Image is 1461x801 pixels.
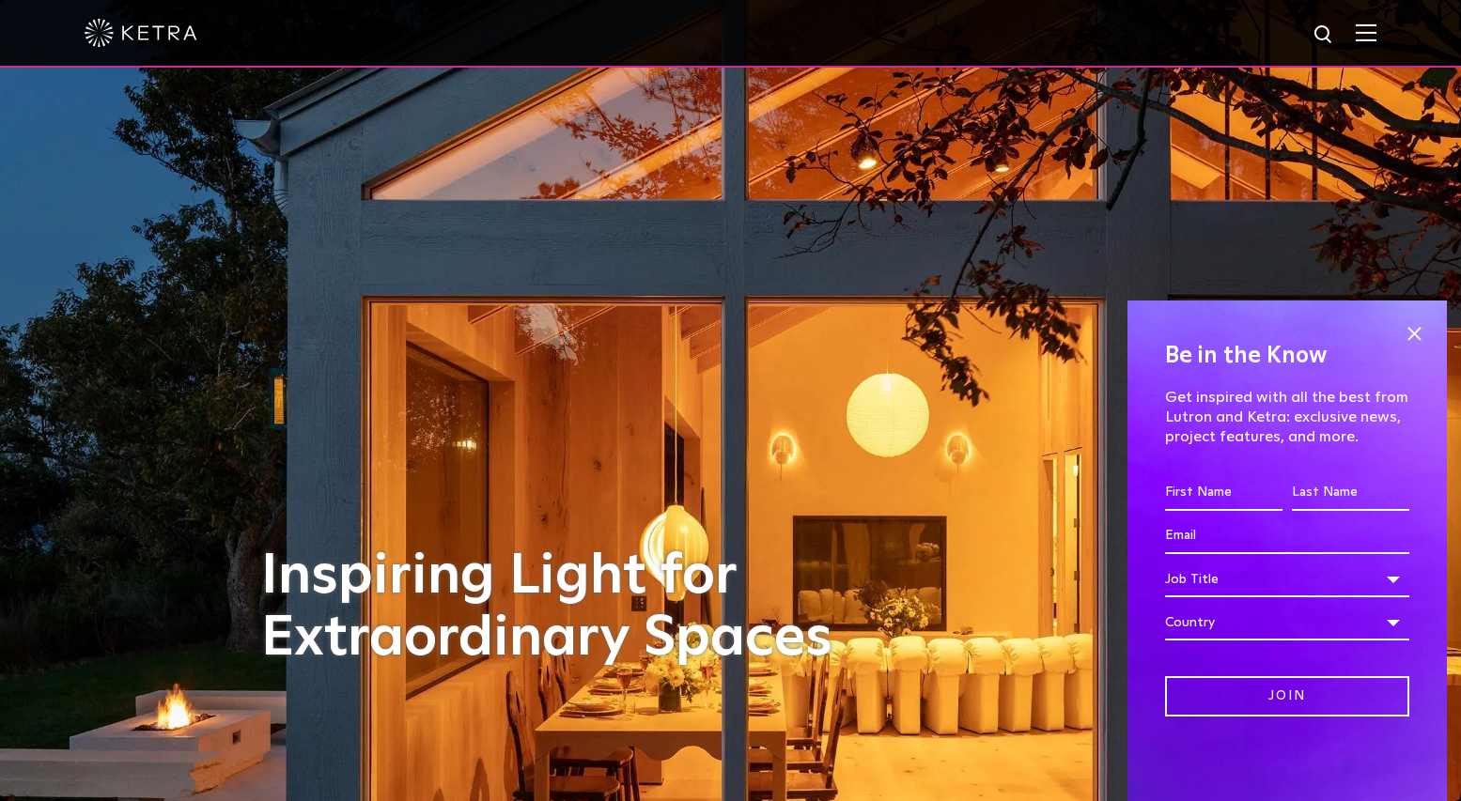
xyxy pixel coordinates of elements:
[1165,388,1409,446] p: Get inspired with all the best from Lutron and Ketra: exclusive news, project features, and more.
[1313,23,1336,47] img: search icon
[1165,562,1409,597] div: Job Title
[1165,338,1409,374] h4: Be in the Know
[261,546,872,670] h1: Inspiring Light for Extraordinary Spaces
[85,19,197,47] img: ketra-logo-2019-white
[1356,23,1376,41] img: Hamburger%20Nav.svg
[1165,518,1409,554] input: Email
[1165,676,1409,716] input: Join
[1292,475,1409,511] input: Last Name
[1165,605,1409,640] div: Country
[1165,475,1282,511] input: First Name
